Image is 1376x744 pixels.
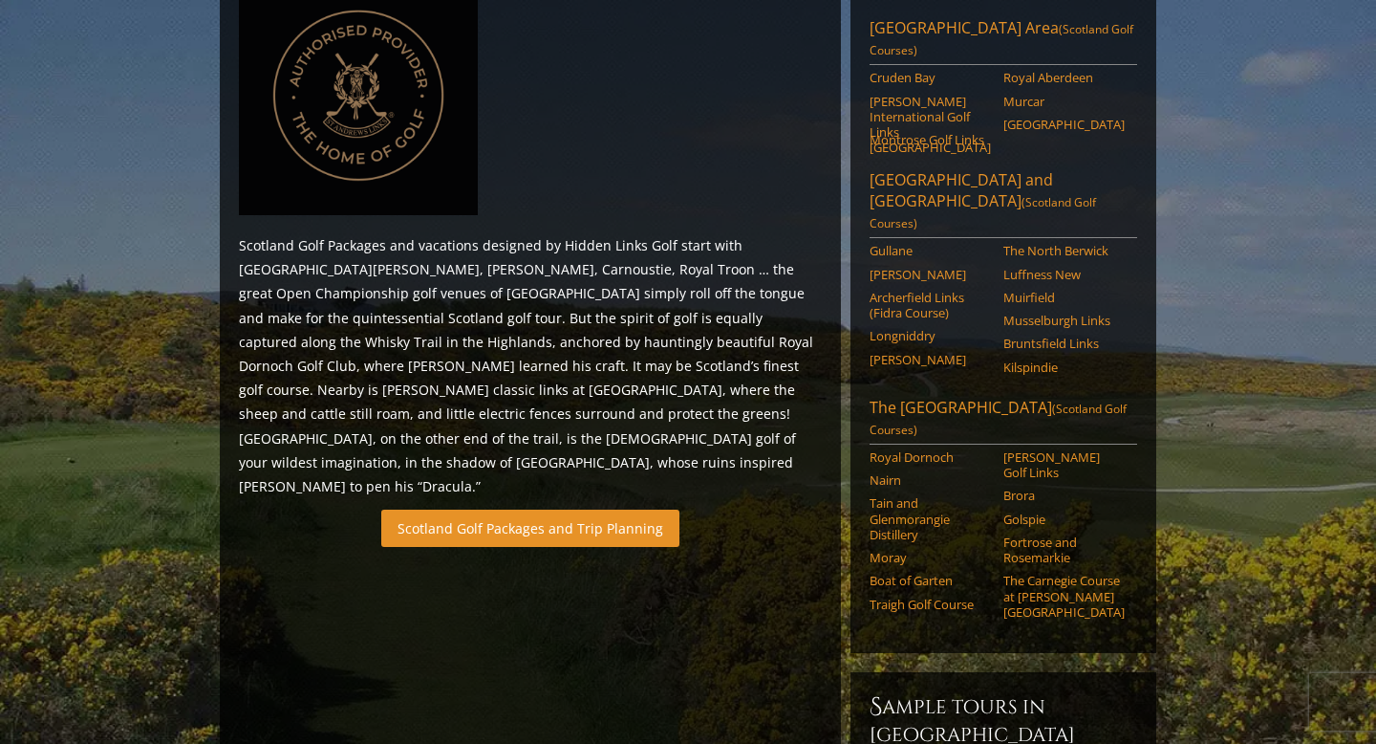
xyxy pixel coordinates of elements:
[870,70,991,85] a: Cruden Bay
[1003,117,1125,132] a: [GEOGRAPHIC_DATA]
[1003,313,1125,328] a: Musselburgh Links
[870,132,991,147] a: Montrose Golf Links
[1003,290,1125,305] a: Muirfield
[1003,243,1125,258] a: The North Berwick
[870,597,991,612] a: Traigh Golf Course
[870,352,991,367] a: [PERSON_NAME]
[1003,573,1125,620] a: The Carnegie Course at [PERSON_NAME][GEOGRAPHIC_DATA]
[870,401,1127,438] span: (Scotland Golf Courses)
[870,495,991,542] a: Tain and Glenmorangie Distillery
[870,397,1137,445] a: The [GEOGRAPHIC_DATA](Scotland Golf Courses)
[239,233,822,498] p: Scotland Golf Packages and vacations designed by Hidden Links Golf start with [GEOGRAPHIC_DATA][P...
[870,573,991,588] a: Boat of Garten
[1003,449,1125,481] a: [PERSON_NAME] Golf Links
[870,267,991,282] a: [PERSON_NAME]
[1003,70,1125,85] a: Royal Aberdeen
[870,328,991,343] a: Longniddry
[1003,488,1125,503] a: Brora
[1003,535,1125,566] a: Fortrose and Rosemarkie
[870,449,991,465] a: Royal Dornoch
[1003,360,1125,375] a: Kilspindie
[381,510,679,547] a: Scotland Golf Packages and Trip Planning
[870,472,991,488] a: Nairn
[870,243,991,258] a: Gullane
[870,94,991,156] a: [PERSON_NAME] International Golf Links [GEOGRAPHIC_DATA]
[1003,267,1125,282] a: Luffness New
[870,550,991,565] a: Moray
[1003,336,1125,351] a: Bruntsfield Links
[870,290,991,321] a: Archerfield Links (Fidra Course)
[1003,94,1125,109] a: Murcar
[870,17,1137,65] a: [GEOGRAPHIC_DATA] Area(Scotland Golf Courses)
[1003,512,1125,527] a: Golspie
[870,169,1137,238] a: [GEOGRAPHIC_DATA] and [GEOGRAPHIC_DATA](Scotland Golf Courses)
